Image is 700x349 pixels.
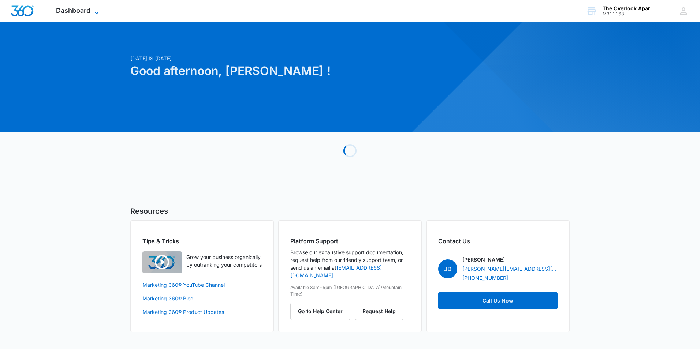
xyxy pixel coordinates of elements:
[290,248,410,279] p: Browse our exhaustive support documentation, request help from our friendly support team, or send...
[603,5,656,11] div: account name
[130,55,420,62] p: [DATE] is [DATE]
[355,303,403,320] button: Request Help
[290,303,350,320] button: Go to Help Center
[355,308,403,314] a: Request Help
[462,265,558,273] a: [PERSON_NAME][EMAIL_ADDRESS][PERSON_NAME][DOMAIN_NAME]
[290,237,410,245] h2: Platform Support
[142,281,262,289] a: Marketing 360® YouTube Channel
[438,237,558,245] h2: Contact Us
[603,11,656,16] div: account id
[290,284,410,297] p: Available 8am-5pm ([GEOGRAPHIC_DATA]/Mountain Time)
[438,292,558,309] a: Call Us Now
[130,206,570,217] h5: Resources
[130,62,420,80] h1: Good afternoon, [PERSON_NAME] !
[186,253,262,269] p: Grow your business organically by outranking your competitors
[290,308,355,314] a: Go to Help Center
[142,237,262,245] h2: Tips & Tricks
[462,256,505,263] p: [PERSON_NAME]
[438,259,457,278] span: JD
[142,251,182,273] img: Quick Overview Video
[462,274,508,282] a: [PHONE_NUMBER]
[56,7,90,14] span: Dashboard
[142,294,262,302] a: Marketing 360® Blog
[142,308,262,316] a: Marketing 360® Product Updates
